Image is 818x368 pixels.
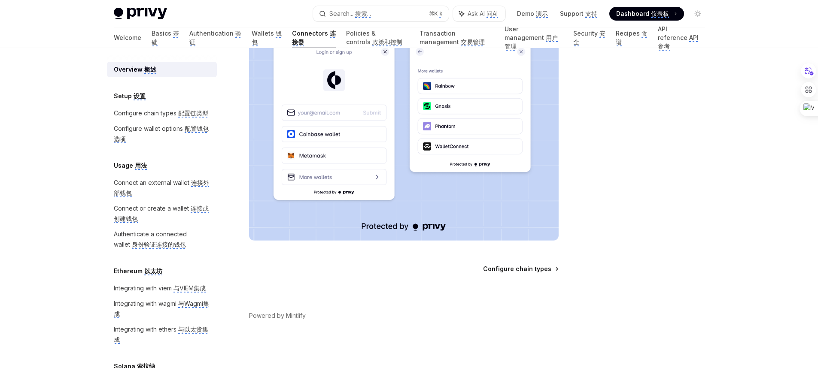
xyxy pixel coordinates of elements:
monica-translate-origin-text: Ethereum [114,267,143,274]
monica-translate-translate: 基础 [152,30,179,46]
monica-translate-translate: 搜索... [355,10,371,18]
monica-translate-translate: 仪表板 [651,10,669,18]
monica-translate-origin-text: Overview [114,66,143,73]
monica-translate-origin-text: Security [573,30,598,37]
monica-translate-translate: 支持 [585,10,597,18]
monica-translate-origin-text: Configure wallet options [114,125,183,132]
monica-translate-translate: 以太坊 [144,267,162,275]
monica-translate-translate: 钱包 [252,30,282,46]
monica-translate-origin-text: Policies & controls [346,30,376,45]
monica-translate-origin-text: Basics [152,30,171,37]
a: Authentication 验证 [189,27,241,48]
button: Ask AI 问AI [453,6,505,21]
monica-translate-translate: 交易管理 [461,38,485,46]
a: Wallets 钱包 [252,27,282,48]
monica-translate-origin-text: Support [560,10,584,17]
a: Welcome [114,27,141,48]
a: API reference API参考 [658,27,705,48]
monica-translate-translate: 用法 [135,162,147,170]
a: User management 用户管理 [505,27,563,48]
a: Integrating with viem 与VIEM集成 [107,281,217,296]
a: Configure chain types [483,265,558,273]
monica-translate-translate: 问AI [487,10,498,18]
monica-translate-origin-text: Authentication [189,30,234,37]
a: Security 安全 [573,27,605,48]
monica-translate-translate: API参考 [658,34,699,51]
a: Support 支持 [560,9,599,18]
img: light logo [114,8,167,20]
monica-translate-translate: 政策和控制 [372,38,402,46]
monica-translate-origin-text: Connect an external wallet [114,179,189,186]
a: Configure wallet options 配置钱包选项 [107,121,217,147]
monica-translate-origin-text: Integrating with wagmi [114,300,176,307]
a: Powered by Mintlify [249,311,306,320]
monica-translate-translate: 验证 [189,30,241,46]
monica-translate-origin-text: Authenticate a connected wallet [114,230,187,248]
a: Connect an external wallet 连接外部钱包 [107,175,217,201]
monica-translate-origin-text: K [434,10,438,17]
a: Transaction management 交易管理 [420,27,494,48]
monica-translate-translate: 用户管理 [505,34,558,51]
a: Demo 演示 [517,9,550,18]
monica-translate-origin-text: Connectors [292,30,328,37]
a: Policies & controls 政策和控制 [346,27,410,48]
monica-translate-translate: k [439,10,442,18]
monica-translate-origin-text: Powered by Mintlify [249,312,306,319]
monica-translate-origin-text: Demo [517,10,534,17]
a: Authenticate a connected wallet 身份验证连接的钱包 [107,226,217,252]
monica-translate-origin-text: Search... [329,10,353,17]
a: Integrating with ethers 与以太货集成 [107,322,217,347]
button: Toggle dark mode [691,7,705,21]
monica-translate-origin-text: Setup [114,92,132,100]
img: Connectors3 [249,20,559,241]
monica-translate-origin-text: Integrating with viem [114,284,172,292]
monica-translate-origin-text: Wallets [252,30,274,37]
monica-translate-translate: 配置链类型 [178,109,208,118]
a: Configure chain types 配置链类型 [107,106,217,121]
monica-translate-origin-text: Ask AI [468,10,485,17]
a: Integrating with wagmi 与Wagmi集成 [107,296,217,322]
monica-translate-origin-text: Connect or create a wallet [114,205,189,212]
monica-translate-translate: 食谱 [616,30,648,46]
monica-translate-translate: 演示 [536,10,548,18]
monica-translate-origin-text: ⌘ [429,10,434,17]
monica-translate-origin-text: Dashboard [616,10,649,17]
monica-translate-translate: 安全 [573,30,605,46]
monica-translate-translate: 设置 [134,92,146,100]
button: Search... 搜索... ⌘K k [313,6,449,21]
monica-translate-origin-text: Usage [114,162,133,169]
a: Recipes 食谱 [616,27,648,48]
a: Overview 概述 [107,62,217,77]
monica-translate-origin-text: API reference [658,25,687,41]
monica-translate-origin-text: Transaction management [420,30,459,45]
monica-translate-origin-text: User management [505,25,544,41]
monica-translate-origin-text: Configure chain types [483,265,551,272]
a: Connectors 连接器 [292,27,336,48]
a: Dashboard 仪表板 [609,7,684,21]
a: Connect or create a wallet 连接或创建钱包 [107,201,217,226]
monica-translate-translate: 身份验证连接的钱包 [132,241,186,249]
monica-translate-translate: 概述 [144,66,156,74]
monica-translate-translate: 连接器 [292,30,336,46]
monica-translate-translate: 与VIEM集成 [173,284,206,293]
monica-translate-origin-text: Configure chain types [114,109,176,117]
monica-translate-origin-text: Recipes [616,30,640,37]
monica-translate-origin-text: Integrating with ethers [114,326,176,333]
a: Basics 基础 [152,27,179,48]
